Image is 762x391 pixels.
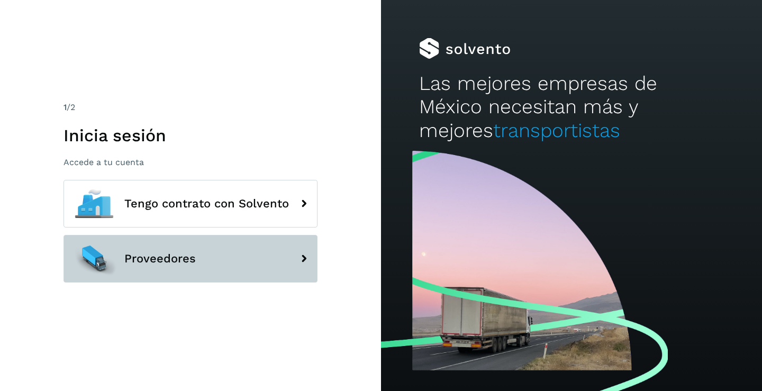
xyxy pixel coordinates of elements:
[493,119,620,142] span: transportistas
[63,235,317,283] button: Proveedores
[63,180,317,228] button: Tengo contrato con Solvento
[419,72,724,142] h2: Las mejores empresas de México necesitan más y mejores
[63,102,67,112] span: 1
[63,125,317,146] h1: Inicia sesión
[124,252,196,265] span: Proveedores
[63,101,317,114] div: /2
[124,197,289,210] span: Tengo contrato con Solvento
[63,157,317,167] p: Accede a tu cuenta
